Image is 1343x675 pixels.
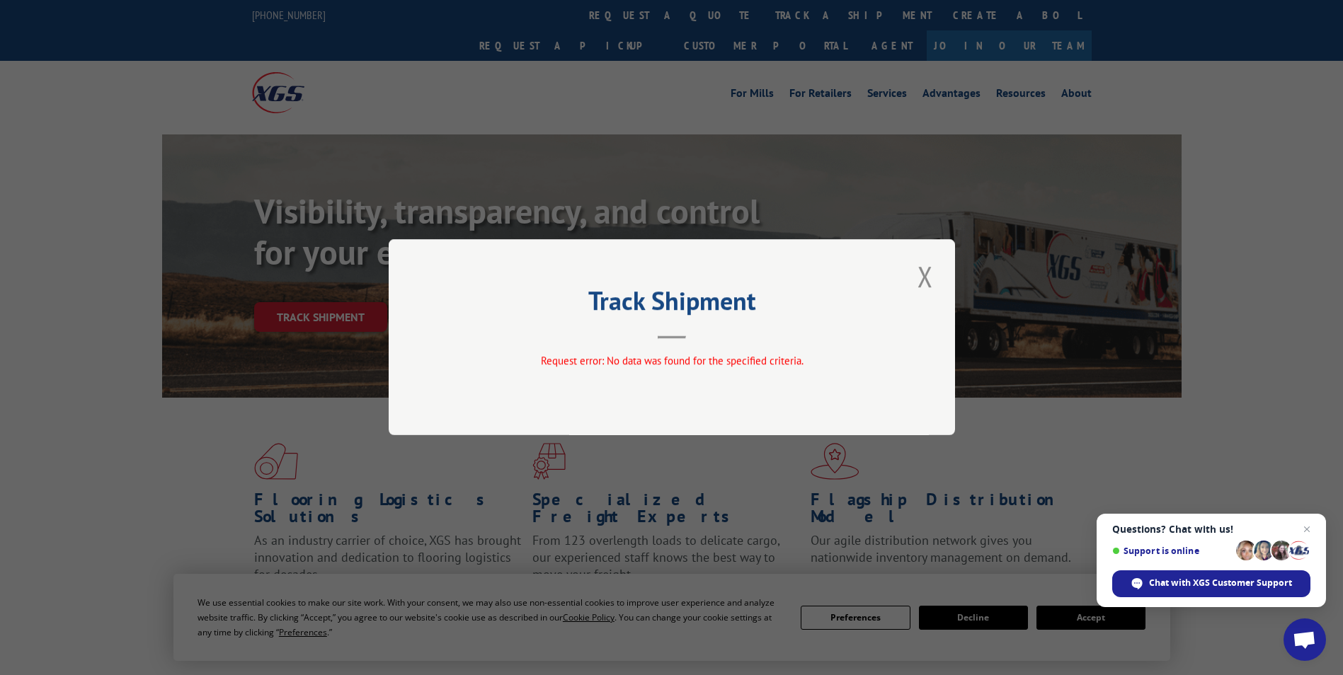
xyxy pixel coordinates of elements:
[913,257,937,296] button: Close modal
[540,354,803,368] span: Request error: No data was found for the specified criteria.
[459,291,884,318] h2: Track Shipment
[1112,546,1231,556] span: Support is online
[1149,577,1292,589] span: Chat with XGS Customer Support
[1112,524,1310,535] span: Questions? Chat with us!
[1284,618,1326,661] a: Open chat
[1112,570,1310,597] span: Chat with XGS Customer Support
